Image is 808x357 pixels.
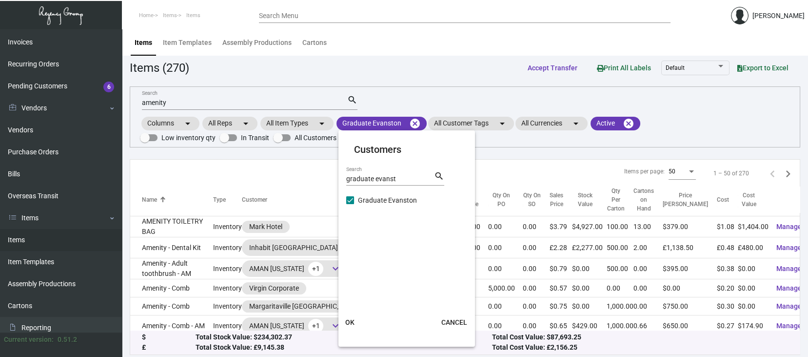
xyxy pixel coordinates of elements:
[434,314,475,331] button: CANCEL
[434,170,444,182] mat-icon: search
[58,335,77,345] div: 0.51.2
[358,194,417,206] span: Graduate Evanston
[335,314,366,331] button: OK
[354,142,459,157] mat-card-title: Customers
[441,318,467,326] span: CANCEL
[345,318,355,326] span: OK
[4,335,54,345] div: Current version:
